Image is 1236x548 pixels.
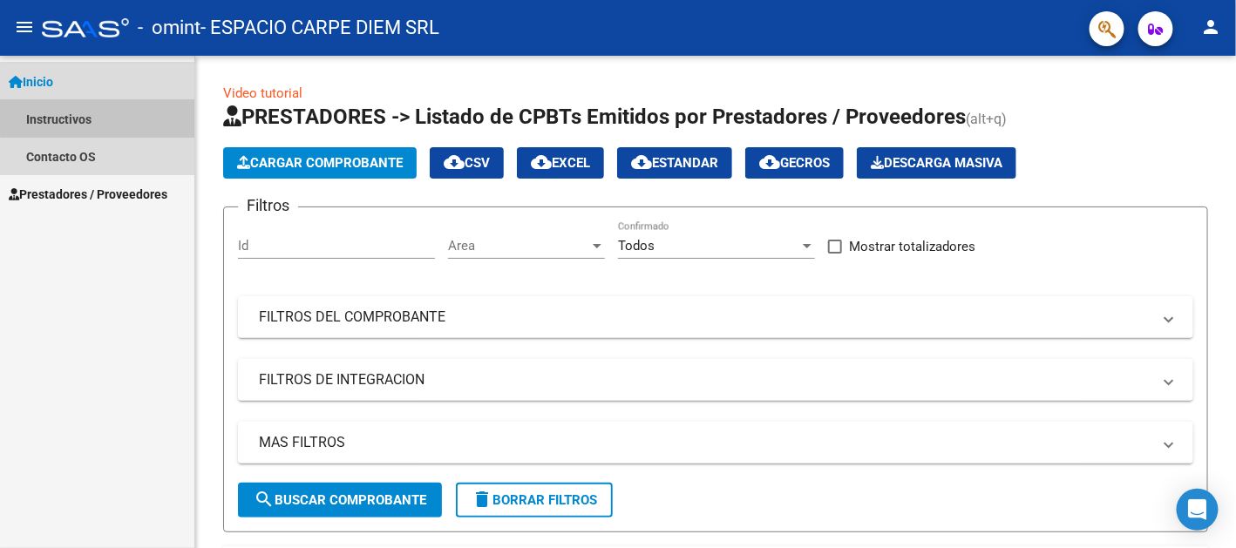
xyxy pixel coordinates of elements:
app-download-masive: Descarga masiva de comprobantes (adjuntos) [857,147,1016,179]
mat-expansion-panel-header: MAS FILTROS [238,422,1193,463]
span: Gecros [759,155,830,171]
mat-icon: cloud_download [444,152,465,173]
a: Video tutorial [223,85,302,101]
div: Open Intercom Messenger [1177,489,1219,531]
span: PRESTADORES -> Listado de CPBTs Emitidos por Prestadores / Proveedores [223,105,966,129]
span: Descarga Masiva [871,155,1002,171]
mat-expansion-panel-header: FILTROS DEL COMPROBANTE [238,296,1193,338]
span: Buscar Comprobante [254,492,426,508]
button: CSV [430,147,504,179]
mat-icon: cloud_download [759,152,780,173]
mat-icon: person [1201,17,1222,37]
button: Estandar [617,147,732,179]
span: (alt+q) [966,111,1007,127]
button: Buscar Comprobante [238,483,442,518]
span: Cargar Comprobante [237,155,403,171]
button: Borrar Filtros [456,483,613,518]
h3: Filtros [238,193,298,218]
mat-icon: cloud_download [631,152,652,173]
mat-icon: cloud_download [531,152,552,173]
span: Todos [618,238,655,254]
span: Area [448,238,589,254]
mat-icon: search [254,489,275,510]
span: Mostrar totalizadores [849,236,975,257]
button: Descarga Masiva [857,147,1016,179]
span: Inicio [9,72,53,91]
mat-icon: delete [472,489,492,510]
span: - omint [138,9,200,47]
mat-panel-title: FILTROS DE INTEGRACION [259,370,1151,389]
span: CSV [444,155,490,171]
mat-panel-title: MAS FILTROS [259,433,1151,452]
span: EXCEL [531,155,590,171]
span: Estandar [631,155,718,171]
span: Prestadores / Proveedores [9,185,167,204]
button: Cargar Comprobante [223,147,417,179]
button: Gecros [745,147,844,179]
mat-expansion-panel-header: FILTROS DE INTEGRACION [238,359,1193,401]
mat-panel-title: FILTROS DEL COMPROBANTE [259,308,1151,327]
mat-icon: menu [14,17,35,37]
span: - ESPACIO CARPE DIEM SRL [200,9,439,47]
button: EXCEL [517,147,604,179]
span: Borrar Filtros [472,492,597,508]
